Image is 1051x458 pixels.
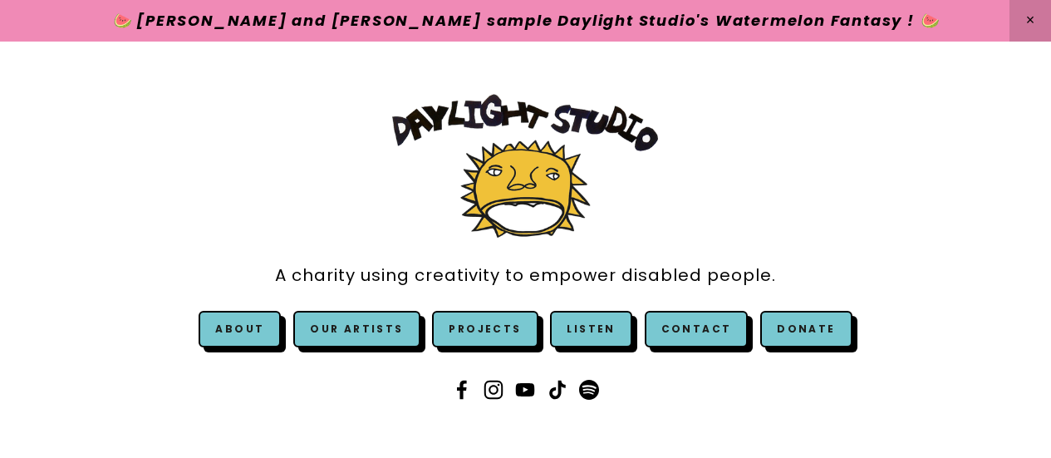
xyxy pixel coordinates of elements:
a: About [215,322,264,336]
a: Our Artists [293,311,420,347]
a: A charity using creativity to empower disabled people. [275,257,776,294]
a: Projects [432,311,538,347]
a: Listen [567,322,615,336]
img: Daylight Studio [392,94,658,238]
a: Contact [645,311,749,347]
a: Donate [760,311,852,347]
